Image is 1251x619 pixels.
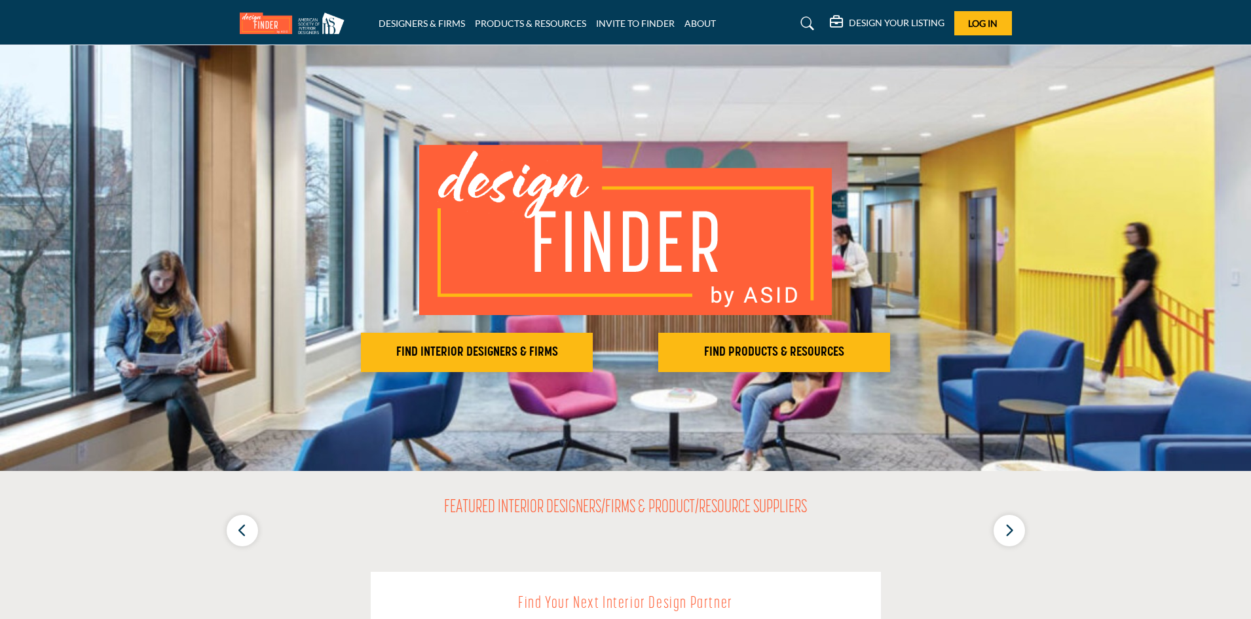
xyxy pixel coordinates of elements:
a: ABOUT [684,18,716,29]
a: Search [788,13,823,34]
img: image [419,145,832,315]
button: Log In [954,11,1012,35]
div: DESIGN YOUR LISTING [830,16,944,31]
button: FIND PRODUCTS & RESOURCES [658,333,890,372]
button: FIND INTERIOR DESIGNERS & FIRMS [361,333,593,372]
a: PRODUCTS & RESOURCES [475,18,586,29]
h2: Find Your Next Interior Design Partner [400,591,851,616]
img: Site Logo [240,12,351,34]
h5: DESIGN YOUR LISTING [849,17,944,29]
a: DESIGNERS & FIRMS [379,18,465,29]
span: Log In [968,18,998,29]
h2: FEATURED INTERIOR DESIGNERS/FIRMS & PRODUCT/RESOURCE SUPPLIERS [444,497,807,519]
h2: FIND PRODUCTS & RESOURCES [662,345,886,360]
a: INVITE TO FINDER [596,18,675,29]
h2: FIND INTERIOR DESIGNERS & FIRMS [365,345,589,360]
